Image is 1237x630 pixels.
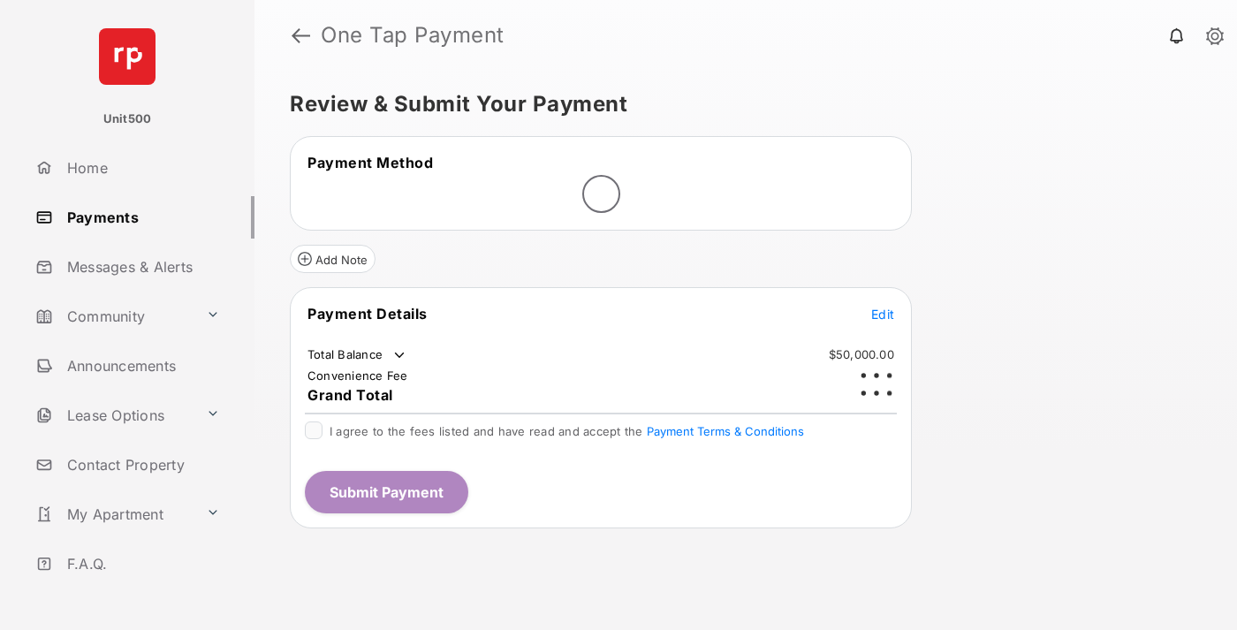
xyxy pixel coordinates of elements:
[307,305,428,323] span: Payment Details
[28,394,199,436] a: Lease Options
[28,345,254,387] a: Announcements
[871,307,894,322] span: Edit
[28,295,199,338] a: Community
[28,493,199,535] a: My Apartment
[290,245,376,273] button: Add Note
[28,246,254,288] a: Messages & Alerts
[307,368,409,383] td: Convenience Fee
[307,346,408,364] td: Total Balance
[307,154,433,171] span: Payment Method
[99,28,156,85] img: svg+xml;base64,PHN2ZyB4bWxucz0iaHR0cDovL3d3dy53My5vcmcvMjAwMC9zdmciIHdpZHRoPSI2NCIgaGVpZ2h0PSI2NC...
[321,25,505,46] strong: One Tap Payment
[28,543,254,585] a: F.A.Q.
[828,346,895,362] td: $50,000.00
[647,424,804,438] button: I agree to the fees listed and have read and accept the
[290,94,1188,115] h5: Review & Submit Your Payment
[28,147,254,189] a: Home
[28,444,254,486] a: Contact Property
[103,110,152,128] p: Unit500
[307,386,393,404] span: Grand Total
[330,424,804,438] span: I agree to the fees listed and have read and accept the
[28,196,254,239] a: Payments
[871,305,894,323] button: Edit
[305,471,468,513] button: Submit Payment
